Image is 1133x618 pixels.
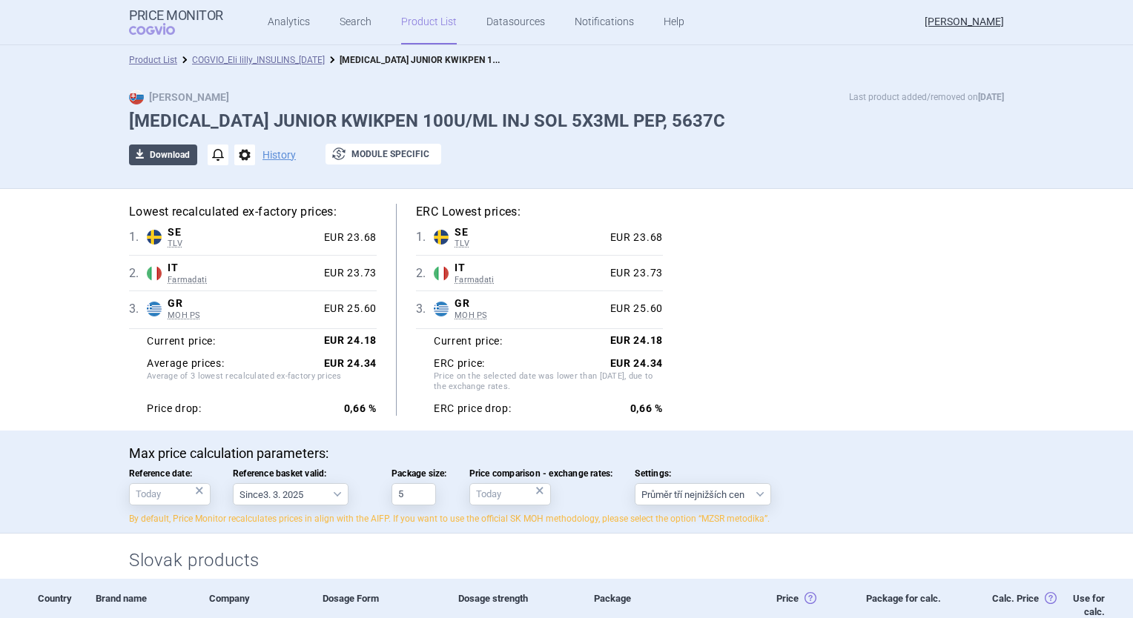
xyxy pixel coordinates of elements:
strong: ERC price drop: [434,402,512,416]
strong: Price Monitor [129,8,223,23]
img: SK [129,90,144,104]
span: 2 . [416,265,434,282]
strong: 0,66 % [344,402,377,414]
strong: [MEDICAL_DATA] JUNIOR KWIKPEN 100U/ML INJ SOL 5X3ML PEP, 5637C [340,52,641,66]
li: COGVIO_Eli lilly_INSULINS_06.10.2025 [177,53,325,67]
strong: Current price: [434,335,503,347]
div: EUR 25.60 [604,302,663,316]
div: EUR 23.73 [318,267,377,280]
span: Price on the selected date was lower than [DATE], due to the exchange rates. [434,371,663,395]
span: Average of 3 lowest recalculated ex-factory prices [147,371,377,395]
span: MOH PS [168,310,318,321]
span: Reference date: [129,468,211,479]
strong: EUR 24.18 [610,334,663,346]
span: 3 . [416,300,434,318]
strong: ERC price: [434,357,485,371]
input: Package size: [392,483,436,505]
div: EUR 23.68 [318,231,377,245]
p: Max price calculation parameters: [129,445,1004,462]
span: Farmadati [455,275,604,285]
input: Price comparison - exchange rates:× [469,483,551,505]
button: Module specific [326,144,441,165]
div: EUR 25.60 [318,302,377,316]
input: Reference date:× [129,483,211,505]
h5: ERC Lowest prices: [416,204,663,220]
button: History [262,150,296,160]
div: EUR 23.68 [604,231,663,245]
span: GR [455,297,604,310]
select: Settings: [635,483,771,505]
a: COGVIO_Eli lilly_INSULINS_[DATE] [192,55,325,65]
img: Sweden [434,230,449,245]
h2: Slovak products [129,548,1004,573]
select: Reference basket valid: [233,483,349,505]
a: Product List [129,55,177,65]
span: TLV [455,239,604,249]
div: EUR 23.73 [604,267,663,280]
span: IT [168,262,318,275]
img: Greece [434,302,449,316]
h5: Lowest recalculated ex-factory prices: [129,204,377,220]
a: Price MonitorCOGVIO [129,8,223,36]
span: 1 . [416,228,434,246]
p: Last product added/removed on [849,90,1004,104]
span: Farmadati [168,275,318,285]
h1: [MEDICAL_DATA] JUNIOR KWIKPEN 100U/ML INJ SOL 5X3ML PEP, 5637C [129,110,1004,132]
strong: EUR 24.18 [324,334,377,346]
span: SE [168,226,318,239]
strong: Average prices: [147,357,225,371]
div: × [535,482,544,499]
span: MOH PS [455,310,604,321]
span: 2 . [129,265,147,282]
img: Italy [434,266,449,281]
img: Italy [147,266,162,281]
span: GR [168,297,318,310]
span: IT [455,262,604,275]
span: Reference basket valid: [233,468,369,479]
p: By default, Price Monitor recalculates prices in align with the AIFP. If you want to use the offi... [129,513,1004,525]
img: Sweden [147,230,162,245]
span: Package size: [392,468,447,479]
strong: [PERSON_NAME] [129,91,229,103]
span: SE [455,226,604,239]
span: COGVIO [129,23,196,35]
strong: Current price: [147,335,216,347]
li: Product List [129,53,177,67]
span: Settings: [635,468,771,479]
strong: [DATE] [978,92,1004,102]
strong: Price drop: [147,402,202,416]
li: HUMALOG JUNIOR KWIKPEN 100U/ML INJ SOL 5X3ML PEP, 5637C [325,53,503,67]
span: Price comparison - exchange rates: [469,468,613,479]
div: × [195,482,204,499]
img: Greece [147,302,162,316]
span: 1 . [129,228,147,246]
button: Download [129,144,197,165]
strong: EUR 24.34 [324,357,377,369]
strong: EUR 24.34 [610,357,663,369]
span: TLV [168,239,318,249]
span: 3 . [129,300,147,318]
strong: 0,66 % [630,402,663,414]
